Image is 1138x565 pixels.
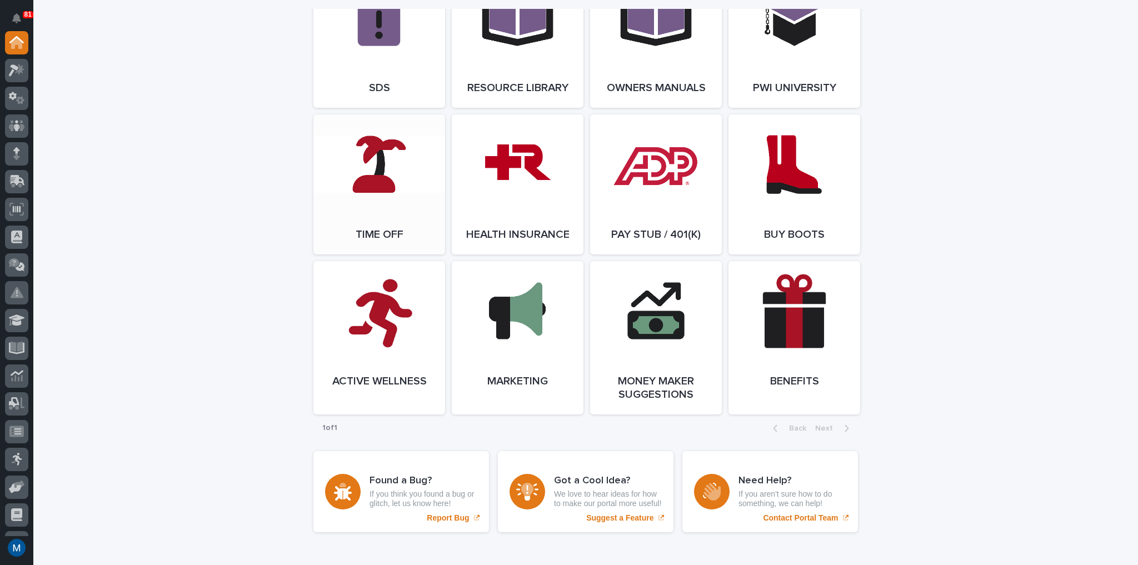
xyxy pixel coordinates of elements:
p: Contact Portal Team [763,513,838,523]
p: Report Bug [427,513,469,523]
a: Time Off [313,114,445,254]
p: We love to hear ideas for how to make our portal more useful! [554,489,662,508]
p: 1 of 1 [313,414,346,442]
p: If you aren't sure how to do something, we can help! [738,489,846,508]
button: users-avatar [5,536,28,559]
a: Marketing [452,261,583,414]
a: Health Insurance [452,114,583,254]
p: Suggest a Feature [586,513,653,523]
p: If you think you found a bug or glitch, let us know here! [370,489,477,508]
a: Report Bug [313,451,489,532]
button: Back [764,423,811,433]
span: Back [782,424,806,432]
button: Next [811,423,858,433]
span: Next [815,424,840,432]
h3: Found a Bug? [370,475,477,487]
h3: Need Help? [738,475,846,487]
a: Pay Stub / 401(k) [590,114,722,254]
a: Contact Portal Team [682,451,858,532]
button: Notifications [5,7,28,30]
a: Buy Boots [728,114,860,254]
a: Active Wellness [313,261,445,414]
h3: Got a Cool Idea? [554,475,662,487]
p: 81 [24,11,32,18]
div: Notifications81 [14,13,28,31]
a: Money Maker Suggestions [590,261,722,414]
a: Suggest a Feature [498,451,673,532]
a: Benefits [728,261,860,414]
